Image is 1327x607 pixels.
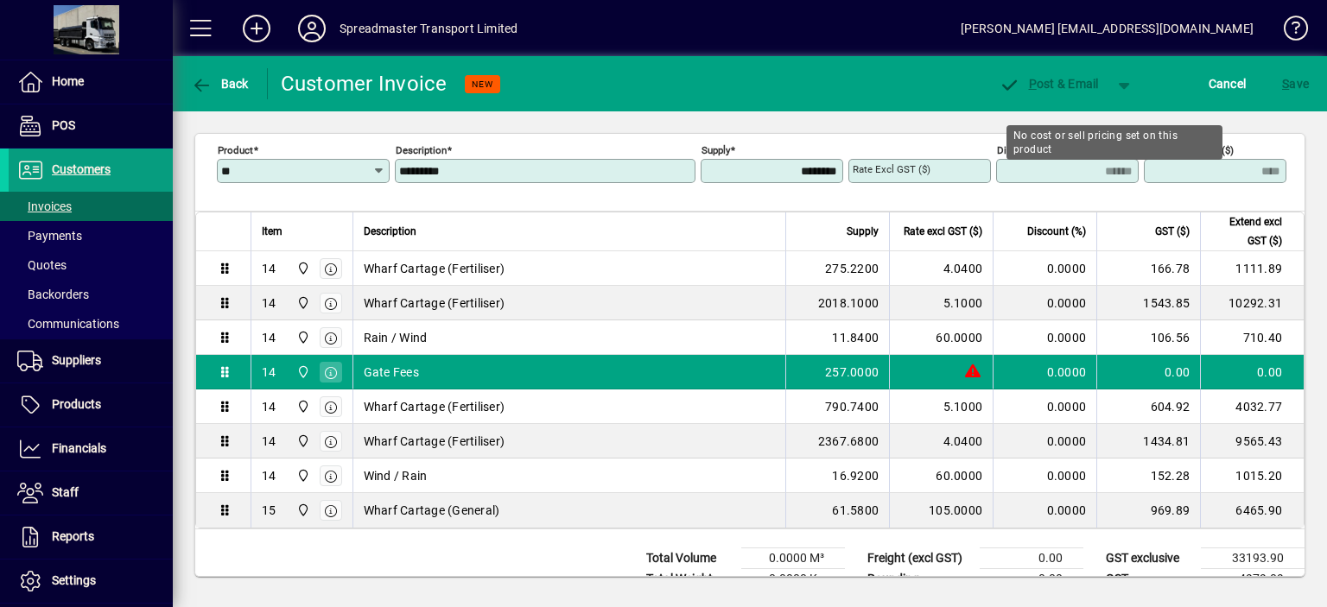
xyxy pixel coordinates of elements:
div: 14 [262,364,276,381]
div: Spreadmaster Transport Limited [340,15,517,42]
span: Products [52,397,101,411]
span: 2018.1000 [818,294,879,312]
td: 9565.43 [1200,424,1304,458]
div: [PERSON_NAME] [EMAIL_ADDRESS][DOMAIN_NAME] [961,15,1254,42]
div: 14 [262,398,276,415]
td: 1434.81 [1096,424,1200,458]
div: 60.0000 [900,329,982,346]
a: Invoices [9,192,173,221]
span: Financials [52,441,106,455]
span: Customers [52,162,111,176]
span: Invoices [17,199,72,213]
a: Home [9,60,173,104]
td: 710.40 [1200,320,1304,355]
td: 106.56 [1096,320,1200,355]
td: 0.0000 M³ [741,548,845,569]
td: 0.00 [980,548,1083,569]
span: Settings [52,573,96,587]
span: 965 State Highway 2 [292,363,312,382]
span: 11.8400 [832,329,879,346]
td: 0.0000 [993,493,1096,528]
a: POS [9,104,173,148]
td: Rounding [859,569,980,590]
td: Freight (excl GST) [859,548,980,569]
span: Payments [17,229,82,243]
td: 0.0000 [993,251,1096,286]
span: S [1282,77,1289,91]
div: 14 [262,260,276,277]
div: 15 [262,502,276,519]
span: Suppliers [52,353,101,367]
span: ost & Email [999,77,1099,91]
span: Description [364,222,416,241]
td: 33193.90 [1201,548,1305,569]
a: Reports [9,515,173,559]
a: Communications [9,309,173,338]
td: 0.00 [1200,355,1304,389]
span: NEW [472,79,493,90]
span: Wharf Cartage (Fertiliser) [364,433,505,450]
span: Reports [52,529,94,543]
td: 10292.31 [1200,286,1304,320]
span: 965 State Highway 2 [292,501,312,520]
td: 0.0000 [993,424,1096,458]
button: Save [1278,68,1313,99]
a: Suppliers [9,339,173,383]
td: Total Volume [638,548,741,569]
span: Rate excl GST ($) [904,222,982,241]
mat-label: Discount (%) [997,144,1053,156]
a: Payments [9,221,173,250]
span: Cancel [1209,70,1247,98]
a: Settings [9,560,173,603]
a: Products [9,383,173,427]
span: Rain / Wind [364,329,428,346]
a: Knowledge Base [1271,3,1305,60]
span: GST ($) [1155,222,1190,241]
td: 4979.09 [1201,569,1305,590]
div: 60.0000 [900,467,982,484]
span: 965 State Highway 2 [292,259,312,278]
span: 965 State Highway 2 [292,397,312,416]
span: 2367.6800 [818,433,879,450]
div: 14 [262,433,276,450]
td: 1543.85 [1096,286,1200,320]
span: 275.2200 [825,260,879,277]
span: Wind / Rain [364,467,428,484]
td: 0.0000 [993,320,1096,355]
span: Supply [847,222,879,241]
span: Discount (%) [1027,222,1086,241]
span: Wharf Cartage (Fertiliser) [364,260,505,277]
td: 0.0000 Kg [741,569,845,590]
div: 4.0400 [900,260,982,277]
span: Gate Fees [364,364,419,381]
a: Staff [9,471,173,515]
td: 152.28 [1096,458,1200,493]
mat-label: Rate excl GST ($) [853,163,930,175]
td: 1111.89 [1200,251,1304,286]
div: 14 [262,467,276,484]
div: 5.1000 [900,398,982,415]
div: Customer Invoice [281,70,448,98]
td: Total Weight [638,569,741,590]
div: 14 [262,329,276,346]
div: 5.1000 [900,294,982,312]
mat-label: Description [396,144,447,156]
span: Quotes [17,258,67,272]
span: 965 State Highway 2 [292,328,312,347]
div: No cost or sell pricing set on this product [1006,125,1222,160]
button: Profile [284,13,340,44]
button: Post & Email [990,68,1108,99]
td: 0.0000 [993,355,1096,389]
span: 965 State Highway 2 [292,432,312,451]
app-page-header-button: Back [173,68,268,99]
a: Financials [9,427,173,471]
span: 965 State Highway 2 [292,466,312,485]
a: Backorders [9,280,173,309]
td: 166.78 [1096,251,1200,286]
td: GST [1097,569,1201,590]
span: 61.5800 [832,502,879,519]
button: Cancel [1204,68,1251,99]
td: 969.89 [1096,493,1200,528]
span: POS [52,118,75,132]
span: Item [262,222,283,241]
